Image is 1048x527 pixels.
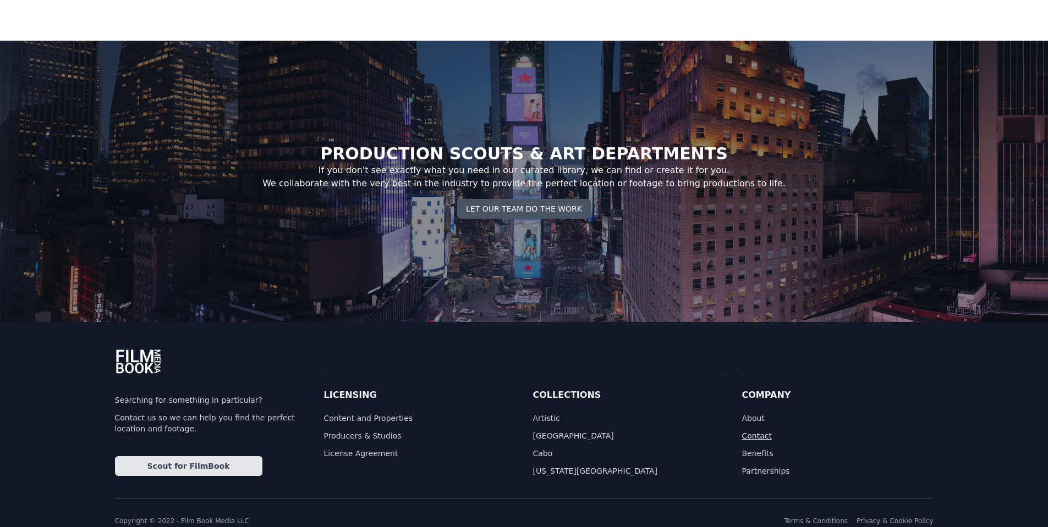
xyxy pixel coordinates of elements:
div: Company [742,389,934,402]
a: Partnerships [742,465,934,476]
a: Collections [533,390,601,400]
a: Privacy & Cookie Policy [857,517,934,525]
p: Copyright © 2022 - Film Book Media LLC [115,517,515,525]
a: Terms & Conditions [784,517,848,525]
a: Scout for FilmBook [115,456,262,476]
div: Licensing [324,389,515,402]
a: Cabo [533,448,725,459]
button: Let Our Team Do the Work [457,199,591,219]
img: Film Book Media Logo [115,348,162,375]
a: About [742,413,934,424]
a: Searching for something in particular? [115,395,306,406]
a: Content and Properties [324,413,515,424]
h1: PRODUCTION SCOUTS & ART DEPARTMENTS [262,144,786,164]
p: We collaborate with the very best in the industry to provide the perfect location or footage to b... [262,177,786,190]
a: Let Our Team Do the Work [457,203,591,214]
span: Producers & Studios [324,430,515,441]
a: Artistic [533,413,725,424]
a: [GEOGRAPHIC_DATA] [533,430,725,441]
p: If you don't see exactly what you need in our curated library, we can find or create it for you. [262,164,786,177]
a: [US_STATE][GEOGRAPHIC_DATA] [533,465,725,476]
a: Benefits [742,448,934,459]
a: Contact [742,430,934,441]
a: Contact us so we can help you find the perfect location and footage. [115,412,306,434]
a: License Agreement [324,448,515,459]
